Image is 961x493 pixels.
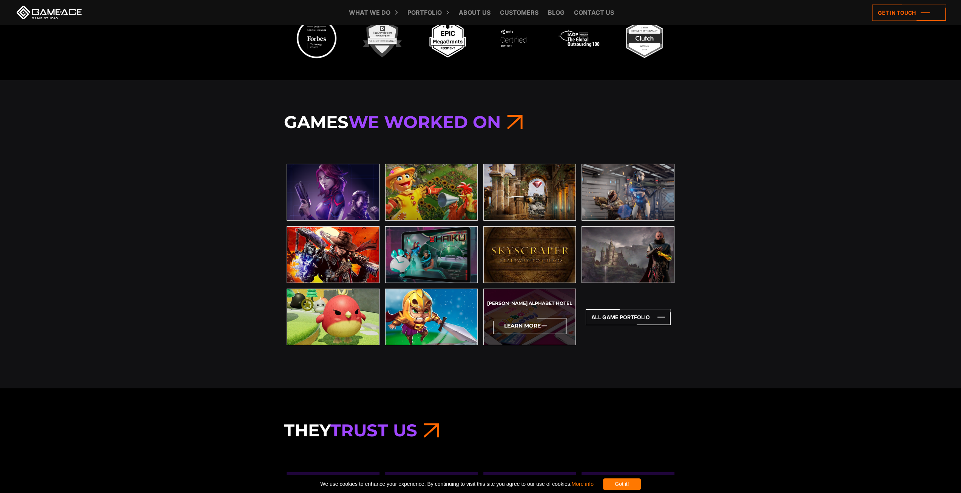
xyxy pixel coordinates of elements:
[330,420,417,440] span: Trust Us
[484,164,575,220] img: Diamond drone preview main
[426,17,469,60] img: 3
[493,318,566,334] a: Learn More
[386,227,477,283] img: Haiku preview main
[284,420,439,441] h3: They
[287,289,379,345] img: Star archer vr main
[603,478,641,490] div: Got it!
[349,111,501,132] span: We Worked On
[287,227,379,283] img: Evil west game preview main
[386,164,477,220] img: Farmerama case preview main
[492,17,535,60] img: 4
[386,289,477,345] img: Knight stack jump preview main
[320,478,593,490] span: We use cookies to enhance your experience. By continuing to visit this site you agree to our use ...
[872,5,946,21] a: Get in touch
[361,17,404,60] img: 2
[582,164,674,220] img: Terragame preview main
[484,227,575,283] img: Skyscraper game preview main
[295,17,338,60] img: Technology council badge program ace 2025 game ace
[287,164,379,220] img: Protagonist ex 1 game preview main
[557,17,600,60] img: 5
[284,111,677,133] h3: Games
[582,227,674,283] img: Nomadland preview main
[623,17,666,60] img: Top ar vr development company gaming 2025 game ace
[596,421,677,440] iframe: {"event":"infoDelivery","info":{"currentTime":10.513114,"videoBytesLoaded":1,"videoLoadedFraction...
[571,481,593,487] a: More info
[487,300,572,306] strong: [PERSON_NAME] Alphabet Hotel
[586,309,671,325] a: All Game Portfolio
